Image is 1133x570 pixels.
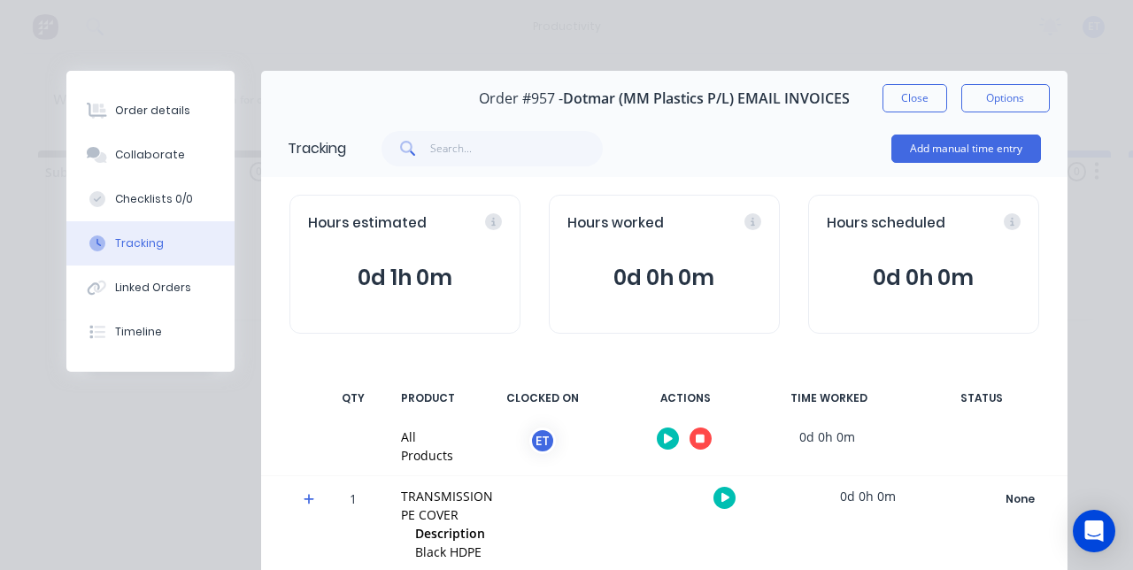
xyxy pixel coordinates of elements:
span: Order #957 - [479,90,563,107]
div: Tracking [115,235,164,251]
button: Checklists 0/0 [66,177,235,221]
div: Order details [115,103,190,119]
span: 0d 0h 0m [567,262,761,294]
div: Open Intercom Messenger [1073,510,1115,552]
span: 0d 0h 0m [827,262,1021,294]
button: Collaborate [66,133,235,177]
div: 0d 0h 0m [761,417,894,457]
span: Hours worked [567,213,664,234]
input: Search... [430,131,603,166]
button: Add manual time entry [891,135,1041,163]
button: Tracking [66,221,235,266]
div: TRANSMISSION PE COVER [401,487,494,524]
div: STATUS [906,380,1057,417]
button: Order details [66,89,235,133]
span: Dotmar (MM Plastics P/L) EMAIL INVOICES [563,90,850,107]
div: Checklists 0/0 [115,191,193,207]
div: ACTIONS [620,380,752,417]
div: QTY [327,380,380,417]
div: Tracking [288,138,346,159]
span: Description [415,524,485,543]
span: Hours estimated [308,213,427,234]
div: All Products [401,427,453,465]
div: TIME WORKED [763,380,896,417]
button: Linked Orders [66,266,235,310]
button: Close [883,84,947,112]
div: Linked Orders [115,280,191,296]
div: None [957,488,1084,511]
span: Black HDPE [415,543,482,560]
button: None [956,487,1085,512]
div: CLOCKED ON [476,380,609,417]
div: Collaborate [115,147,185,163]
div: ET [529,427,556,454]
div: Timeline [115,324,162,340]
span: Hours scheduled [827,213,945,234]
span: 0d 1h 0m [308,262,502,294]
div: 0d 0h 0m [802,476,935,516]
button: Options [961,84,1050,112]
button: Timeline [66,310,235,354]
div: PRODUCT [390,380,466,417]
